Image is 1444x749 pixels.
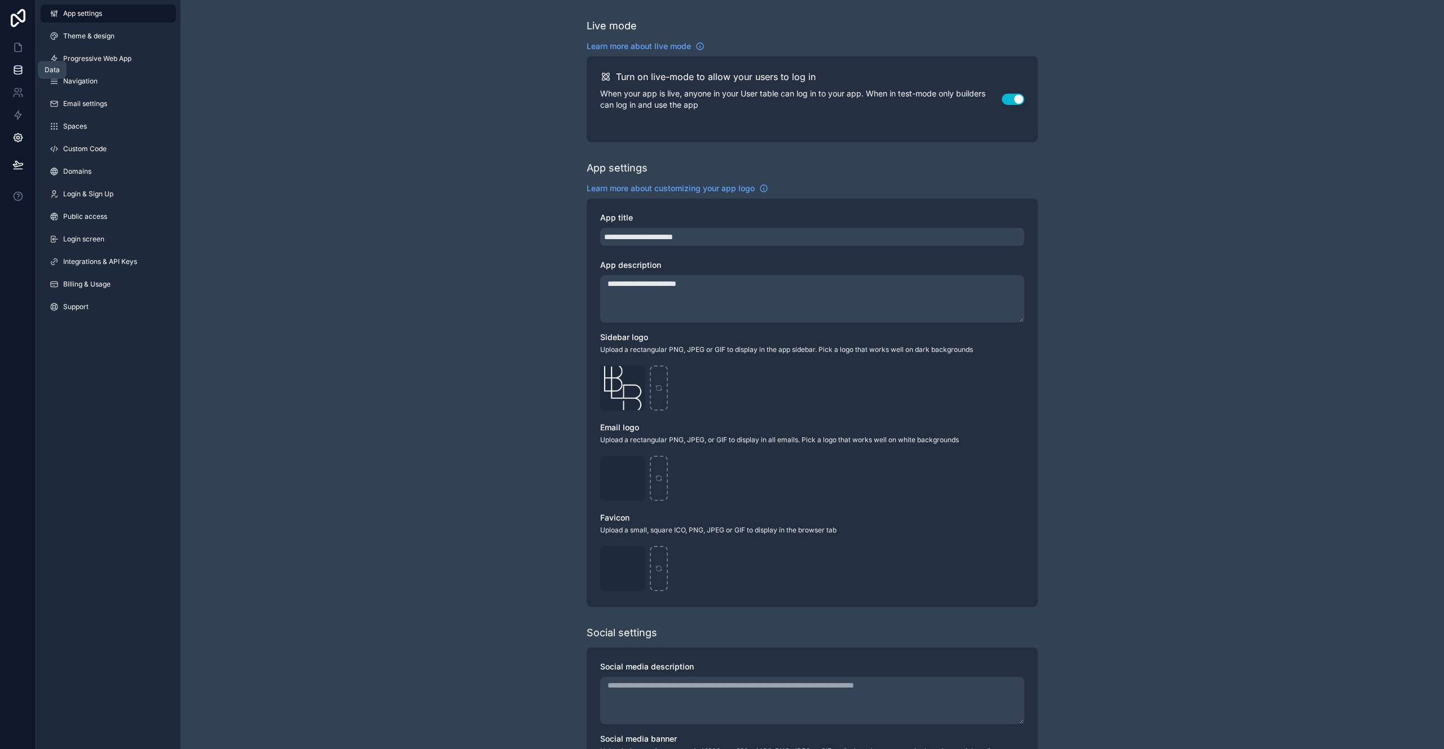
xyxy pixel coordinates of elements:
span: Public access [63,212,107,221]
span: Learn more about customizing your app logo [587,183,755,194]
a: Login & Sign Up [41,185,176,203]
a: Domains [41,162,176,180]
span: Support [63,302,89,311]
span: Social media banner [600,734,677,743]
div: Data [45,65,60,74]
span: Login & Sign Up [63,190,113,199]
a: Theme & design [41,27,176,45]
span: App title [600,213,633,222]
a: Email settings [41,95,176,113]
span: Theme & design [63,32,115,41]
span: Social media description [600,662,694,671]
a: Learn more about customizing your app logo [587,183,768,194]
span: Login screen [63,235,104,244]
span: Email settings [63,99,107,108]
span: Navigation [63,77,98,86]
span: App description [600,260,661,270]
span: Spaces [63,122,87,131]
div: Social settings [587,625,657,641]
span: Learn more about live mode [587,41,691,52]
a: Custom Code [41,140,176,158]
a: Login screen [41,230,176,248]
a: Spaces [41,117,176,135]
a: Progressive Web App [41,50,176,68]
a: Support [41,298,176,316]
a: App settings [41,5,176,23]
span: Email logo [600,422,639,432]
a: Integrations & API Keys [41,253,176,271]
a: Billing & Usage [41,275,176,293]
p: When your app is live, anyone in your User table can log in to your app. When in test-mode only b... [600,88,1002,111]
a: Public access [41,208,176,226]
span: Upload a small, square ICO, PNG, JPEG or GIF to display in the browser tab [600,526,1024,535]
span: Progressive Web App [63,54,131,63]
span: Upload a rectangular PNG, JPEG or GIF to display in the app sidebar. Pick a logo that works well ... [600,345,1024,354]
span: Integrations & API Keys [63,257,137,266]
a: Learn more about live mode [587,41,705,52]
span: Sidebar logo [600,332,648,342]
h2: Turn on live-mode to allow your users to log in [616,70,816,83]
span: Upload a rectangular PNG, JPEG, or GIF to display in all emails. Pick a logo that works well on w... [600,435,1024,444]
div: Live mode [587,18,637,34]
a: Navigation [41,72,176,90]
span: Custom Code [63,144,107,153]
span: Billing & Usage [63,280,111,289]
span: Favicon [600,513,629,522]
span: App settings [63,9,102,18]
div: App settings [587,160,648,176]
span: Domains [63,167,91,176]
